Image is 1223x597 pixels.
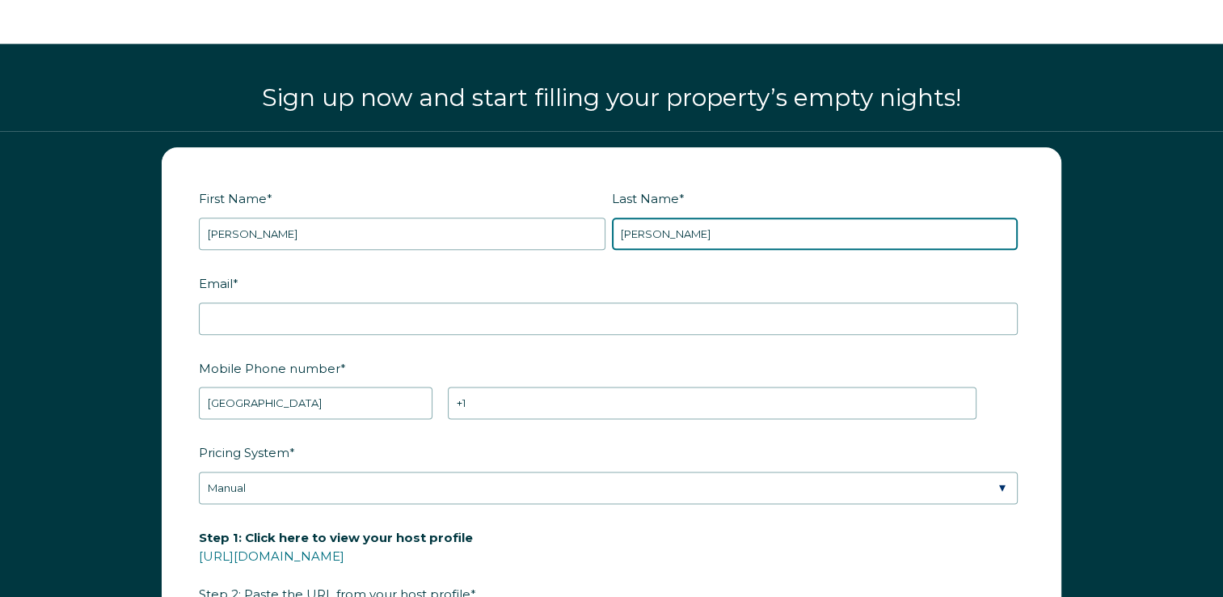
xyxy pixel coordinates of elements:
[199,356,340,381] span: Mobile Phone number
[199,525,473,550] span: Step 1: Click here to view your host profile
[199,548,344,564] a: [URL][DOMAIN_NAME]
[199,271,233,296] span: Email
[199,186,267,211] span: First Name
[262,83,961,112] span: Sign up now and start filling your property’s empty nights!
[199,440,289,465] span: Pricing System
[612,186,679,211] span: Last Name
